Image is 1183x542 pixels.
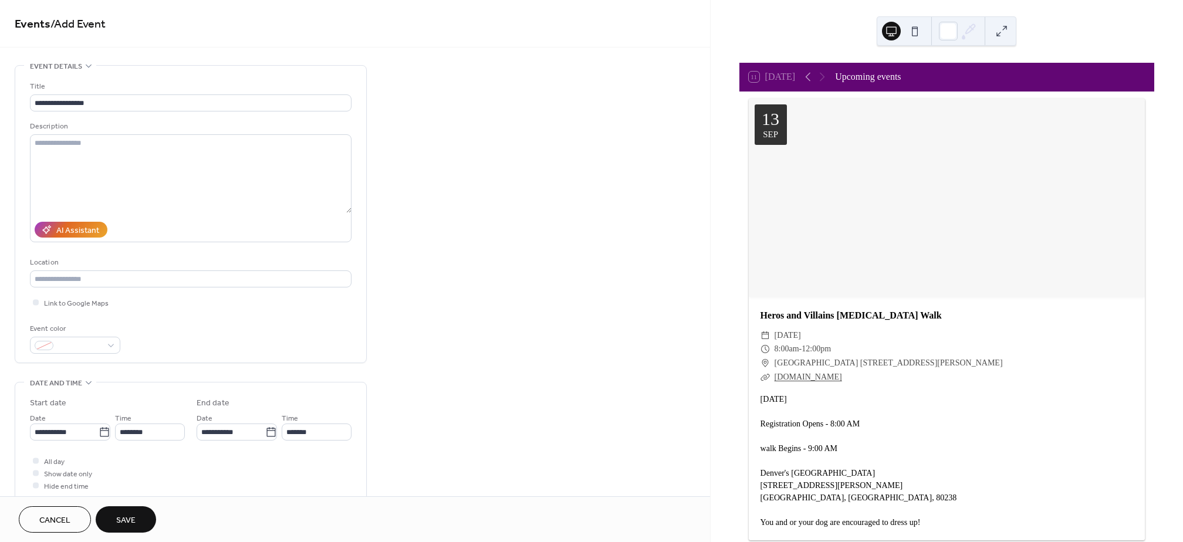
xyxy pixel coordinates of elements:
div: [DATE] Registration Opens - 8:00 AM walk Begins - 9:00 AM Denver's [GEOGRAPHIC_DATA] [STREET_ADDR... [749,393,1145,529]
span: Time [282,412,298,425]
a: Heros and Villains [MEDICAL_DATA] Walk [760,310,942,320]
div: Sep [763,130,778,139]
span: Cancel [39,514,70,527]
span: All day [44,456,65,468]
span: Time [115,412,131,425]
span: Link to Google Maps [44,297,109,310]
span: [DATE] [775,328,801,343]
span: Date [30,412,46,425]
span: Event details [30,60,82,73]
span: 12:00pm [802,342,831,356]
div: Event color [30,323,118,335]
div: ​ [760,342,770,356]
div: End date [197,397,229,409]
button: AI Assistant [35,222,107,238]
span: 8:00am [775,342,799,356]
div: 13 [762,110,779,128]
a: [DOMAIN_NAME] [775,372,842,381]
button: Cancel [19,506,91,533]
div: Title [30,80,349,93]
a: Events [15,13,50,36]
span: Save [116,514,136,527]
div: ​ [760,370,770,384]
div: ​ [760,328,770,343]
span: [GEOGRAPHIC_DATA] [STREET_ADDRESS][PERSON_NAME] [775,356,1003,370]
span: Hide end time [44,480,89,493]
div: Upcoming events [835,70,901,84]
span: - [799,342,802,356]
span: Date [197,412,212,425]
div: Description [30,120,349,133]
div: Start date [30,397,66,409]
span: Show date only [44,468,92,480]
div: ​ [760,356,770,370]
span: Date and time [30,377,82,389]
div: Location [30,256,349,269]
button: Save [96,506,156,533]
div: AI Assistant [56,225,99,237]
span: / Add Event [50,13,106,36]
